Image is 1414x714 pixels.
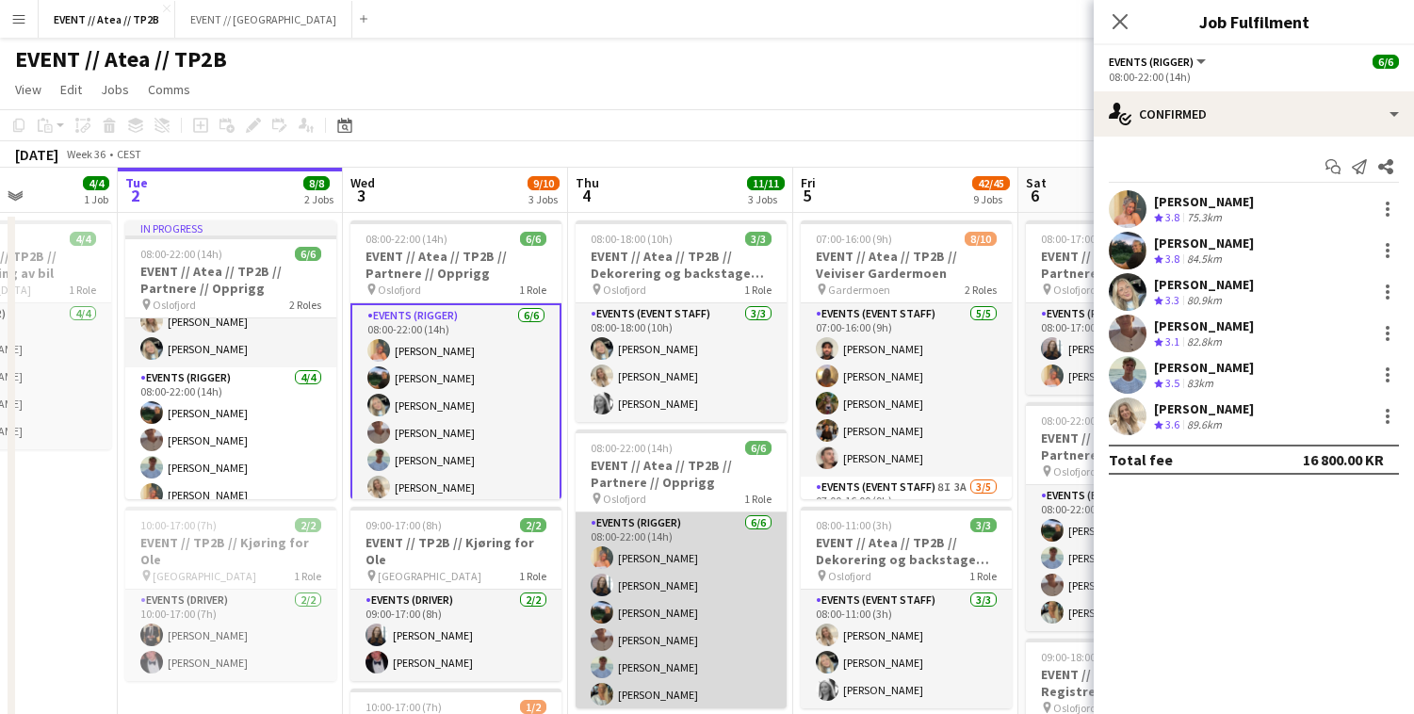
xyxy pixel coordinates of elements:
[816,518,892,532] span: 08:00-11:00 (3h)
[1026,174,1047,191] span: Sat
[603,283,646,297] span: Oslofjord
[175,1,352,38] button: EVENT // [GEOGRAPHIC_DATA]
[125,263,336,297] h3: EVENT // Atea // TP2B // Partnere // Opprigg
[1165,210,1179,224] span: 3.8
[125,590,336,681] app-card-role: Events (Driver)2/210:00-17:00 (7h)[PERSON_NAME][PERSON_NAME]
[591,441,673,455] span: 08:00-22:00 (14h)
[828,283,890,297] span: Gardermoen
[1041,232,1117,246] span: 08:00-17:00 (9h)
[140,247,222,261] span: 08:00-22:00 (14h)
[1026,666,1237,700] h3: EVENT // Atea // TP2B // Registrering partnere
[828,569,871,583] span: Oslofjord
[295,247,321,261] span: 6/6
[801,534,1012,568] h3: EVENT // Atea // TP2B // Dekorering og backstage oppsett
[378,569,481,583] span: [GEOGRAPHIC_DATA]
[1154,235,1254,252] div: [PERSON_NAME]
[1183,334,1226,350] div: 82.8km
[576,512,787,713] app-card-role: Events (Rigger)6/608:00-22:00 (14h)[PERSON_NAME][PERSON_NAME][PERSON_NAME][PERSON_NAME][PERSON_NA...
[965,283,997,297] span: 2 Roles
[348,185,375,206] span: 3
[153,569,256,583] span: [GEOGRAPHIC_DATA]
[1154,359,1254,376] div: [PERSON_NAME]
[8,77,49,102] a: View
[969,569,997,583] span: 1 Role
[140,518,217,532] span: 10:00-17:00 (7h)
[1154,317,1254,334] div: [PERSON_NAME]
[294,569,321,583] span: 1 Role
[576,430,787,708] app-job-card: 08:00-22:00 (14h)6/6EVENT // Atea // TP2B // Partnere // Opprigg Oslofjord1 RoleEvents (Rigger)6/...
[801,220,1012,499] div: 07:00-16:00 (9h)8/10EVENT // Atea // TP2B // Veiviser Gardermoen Gardermoen2 RolesEvents (Event S...
[366,232,447,246] span: 08:00-22:00 (14h)
[140,77,198,102] a: Comms
[15,145,58,164] div: [DATE]
[1183,210,1226,226] div: 75.3km
[816,232,892,246] span: 07:00-16:00 (9h)
[1109,450,1173,469] div: Total fee
[576,248,787,282] h3: EVENT // Atea // TP2B // Dekorering og backstage oppsett
[1026,248,1237,282] h3: EVENT // Atea // TP2B // Partnere // Expo
[350,174,375,191] span: Wed
[69,283,96,297] span: 1 Role
[125,220,336,499] app-job-card: In progress08:00-22:00 (14h)6/6EVENT // Atea // TP2B // Partnere // Opprigg Oslofjord2 RolesEvent...
[1026,402,1237,631] app-job-card: 08:00-22:00 (14h)4/4EVENT // Atea // TP2B // Partnere // Runner Oslofjord1 RoleEvents (Event Staf...
[1165,293,1179,307] span: 3.3
[745,441,772,455] span: 6/6
[1165,334,1179,349] span: 3.1
[122,185,148,206] span: 2
[366,700,442,714] span: 10:00-17:00 (7h)
[125,507,336,681] div: 10:00-17:00 (7h)2/2EVENT // TP2B // Kjøring for Ole [GEOGRAPHIC_DATA]1 RoleEvents (Driver)2/210:0...
[304,192,333,206] div: 2 Jobs
[1165,252,1179,266] span: 3.8
[1041,414,1123,428] span: 08:00-22:00 (14h)
[350,220,561,499] div: 08:00-22:00 (14h)6/6EVENT // Atea // TP2B // Partnere // Opprigg Oslofjord1 RoleEvents (Rigger)6/...
[1109,55,1209,69] button: Events (Rigger)
[1041,650,1117,664] span: 09:00-18:00 (9h)
[576,220,787,422] app-job-card: 08:00-18:00 (10h)3/3EVENT // Atea // TP2B // Dekorering og backstage oppsett Oslofjord1 RoleEvent...
[1094,9,1414,34] h3: Job Fulfilment
[84,192,108,206] div: 1 Job
[125,276,336,367] app-card-role: Events (Rigger)2/208:00-21:00 (13h)[PERSON_NAME][PERSON_NAME]
[1183,252,1226,268] div: 84.5km
[117,147,141,161] div: CEST
[747,176,785,190] span: 11/11
[1165,376,1179,390] span: 3.5
[1183,376,1217,392] div: 83km
[744,283,772,297] span: 1 Role
[801,248,1012,282] h3: EVENT // Atea // TP2B // Veiviser Gardermoen
[745,232,772,246] span: 3/3
[576,457,787,491] h3: EVENT // Atea // TP2B // Partnere // Opprigg
[801,303,1012,477] app-card-role: Events (Event Staff)5/507:00-16:00 (9h)[PERSON_NAME][PERSON_NAME][PERSON_NAME][PERSON_NAME][PERSO...
[60,81,82,98] span: Edit
[801,174,816,191] span: Fri
[801,477,1012,656] app-card-role: Events (Event Staff)8I3A3/507:00-16:00 (9h)
[125,220,336,235] div: In progress
[153,298,196,312] span: Oslofjord
[1094,91,1414,137] div: Confirmed
[520,232,546,246] span: 6/6
[295,518,321,532] span: 2/2
[1053,283,1097,297] span: Oslofjord
[93,77,137,102] a: Jobs
[801,507,1012,708] app-job-card: 08:00-11:00 (3h)3/3EVENT // Atea // TP2B // Dekorering og backstage oppsett Oslofjord1 RoleEvents...
[1026,485,1237,631] app-card-role: Events (Event Staff)4/408:00-22:00 (14h)[PERSON_NAME][PERSON_NAME][PERSON_NAME][PERSON_NAME]
[15,81,41,98] span: View
[53,77,89,102] a: Edit
[528,176,560,190] span: 9/10
[801,590,1012,708] app-card-role: Events (Event Staff)3/308:00-11:00 (3h)[PERSON_NAME][PERSON_NAME][PERSON_NAME]
[303,176,330,190] span: 8/8
[748,192,784,206] div: 3 Jobs
[350,507,561,681] div: 09:00-17:00 (8h)2/2EVENT // TP2B // Kjøring for Ole [GEOGRAPHIC_DATA]1 RoleEvents (Driver)2/209:0...
[1026,220,1237,395] div: 08:00-17:00 (9h)2/2EVENT // Atea // TP2B // Partnere // Expo Oslofjord1 RoleEvents (Rigger)2/208:...
[70,232,96,246] span: 4/4
[744,492,772,506] span: 1 Role
[1109,55,1194,69] span: Events (Rigger)
[1373,55,1399,69] span: 6/6
[519,569,546,583] span: 1 Role
[350,303,561,508] app-card-role: Events (Rigger)6/608:00-22:00 (14h)[PERSON_NAME][PERSON_NAME][PERSON_NAME][PERSON_NAME][PERSON_NA...
[576,303,787,422] app-card-role: Events (Event Staff)3/308:00-18:00 (10h)[PERSON_NAME][PERSON_NAME][PERSON_NAME]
